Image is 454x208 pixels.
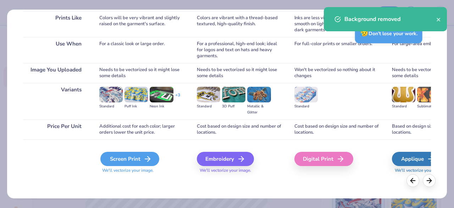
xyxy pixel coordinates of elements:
[197,152,254,166] div: Embroidery
[197,103,220,110] div: Standard
[392,87,415,102] img: Standard
[99,103,123,110] div: Standard
[436,15,441,23] button: close
[417,87,441,102] img: Sublimated
[392,152,444,166] div: Applique
[197,87,220,102] img: Standard
[222,103,245,110] div: 3D Puff
[197,11,284,37] div: Colors are vibrant with a thread-based textured, high-quality finish.
[294,152,353,166] div: Digital Print
[417,103,441,110] div: Sublimated
[197,119,284,139] div: Cost based on design size and number of locations.
[23,63,89,83] div: Image You Uploaded
[392,103,415,110] div: Standard
[23,119,89,139] div: Price Per Unit
[150,87,173,102] img: Neon Ink
[100,152,159,166] div: Screen Print
[294,11,381,37] div: Inks are less vibrant than screen printing; smooth on light garments and raised on dark garments ...
[197,167,284,174] span: We'll vectorize your image.
[247,103,271,116] div: Metallic & Glitter
[23,37,89,63] div: Use When
[23,83,89,119] div: Variants
[355,23,422,43] div: Don’t lose your work.
[99,37,186,63] div: For a classic look or large order.
[99,167,186,174] span: We'll vectorize your image.
[294,103,318,110] div: Standard
[23,11,89,37] div: Prints Like
[175,92,180,104] div: + 3
[247,87,271,102] img: Metallic & Glitter
[124,87,148,102] img: Puff Ink
[197,63,284,83] div: Needs to be vectorized so it might lose some details
[99,11,186,37] div: Colors will be very vibrant and slightly raised on the garment's surface.
[222,87,245,102] img: 3D Puff
[124,103,148,110] div: Puff Ink
[294,37,381,63] div: For full-color prints or smaller orders.
[197,37,284,63] div: For a professional, high-end look; ideal for logos and text on hats and heavy garments.
[294,87,318,102] img: Standard
[99,63,186,83] div: Needs to be vectorized so it might lose some details
[344,15,436,23] div: Background removed
[150,103,173,110] div: Neon Ink
[294,119,381,139] div: Cost based on design size and number of locations.
[294,63,381,83] div: Won't be vectorized so nothing about it changes
[99,119,186,139] div: Additional cost for each color; larger orders lower the unit price.
[99,87,123,102] img: Standard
